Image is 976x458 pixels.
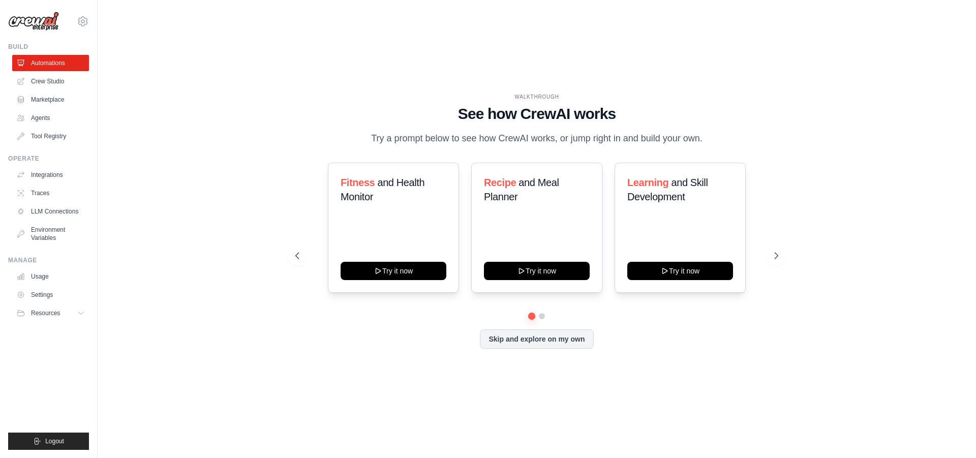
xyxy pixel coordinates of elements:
[12,203,89,220] a: LLM Connections
[8,256,89,264] div: Manage
[341,177,375,188] span: Fitness
[45,437,64,445] span: Logout
[12,185,89,201] a: Traces
[12,110,89,126] a: Agents
[8,43,89,51] div: Build
[627,177,668,188] span: Learning
[31,309,60,317] span: Resources
[366,131,708,146] p: Try a prompt below to see how CrewAI works, or jump right in and build your own.
[12,91,89,108] a: Marketplace
[484,177,559,202] span: and Meal Planner
[484,262,590,280] button: Try it now
[627,177,708,202] span: and Skill Development
[12,222,89,246] a: Environment Variables
[295,105,778,123] h1: See how CrewAI works
[627,262,733,280] button: Try it now
[8,433,89,450] button: Logout
[341,177,424,202] span: and Health Monitor
[12,55,89,71] a: Automations
[8,12,59,31] img: Logo
[480,329,593,349] button: Skip and explore on my own
[12,305,89,321] button: Resources
[12,268,89,285] a: Usage
[12,287,89,303] a: Settings
[12,128,89,144] a: Tool Registry
[12,73,89,89] a: Crew Studio
[341,262,446,280] button: Try it now
[12,167,89,183] a: Integrations
[8,155,89,163] div: Operate
[295,93,778,101] div: WALKTHROUGH
[484,177,516,188] span: Recipe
